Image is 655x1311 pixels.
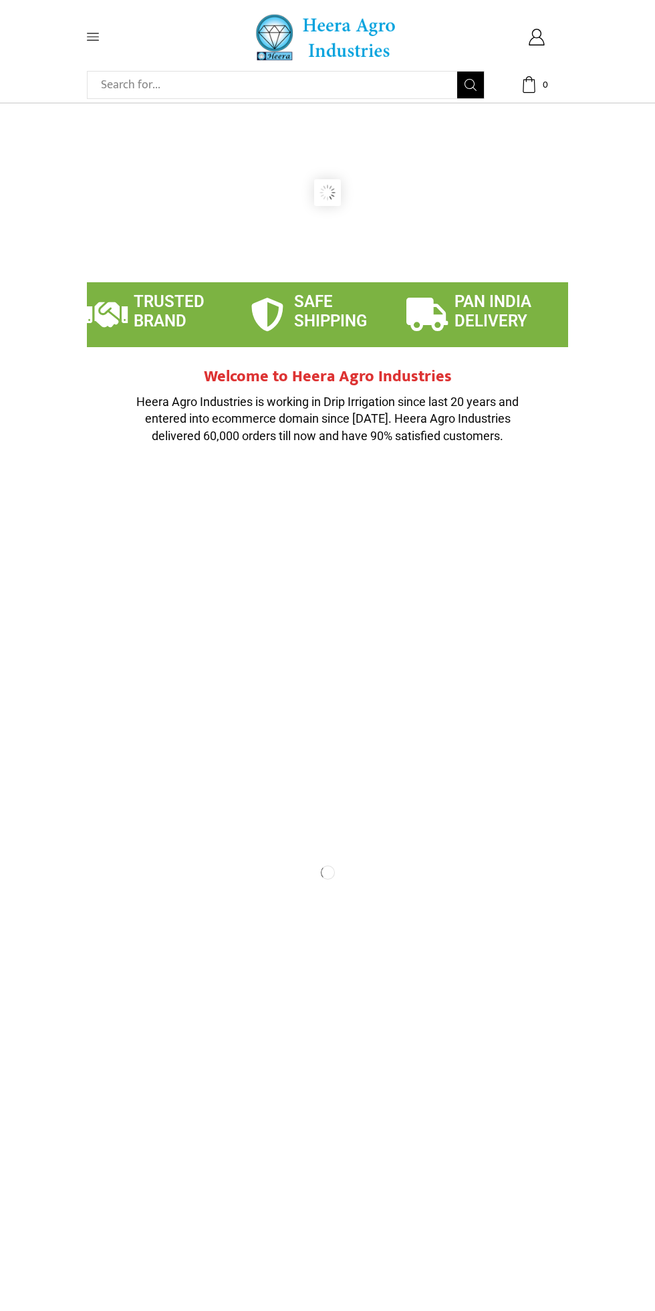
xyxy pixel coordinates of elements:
[127,367,528,387] h2: Welcome to Heera Agro Industries
[134,292,205,330] span: TRUSTED BRAND
[454,292,531,330] span: PAN INDIA DELIVERY
[538,78,551,92] span: 0
[94,72,457,98] input: Search for...
[127,393,528,445] p: Heera Agro Industries is working in Drip Irrigation since last 20 years and entered into ecommerc...
[294,292,367,330] span: SAFE SHIPPING
[505,76,568,93] a: 0
[457,72,484,98] button: Search button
